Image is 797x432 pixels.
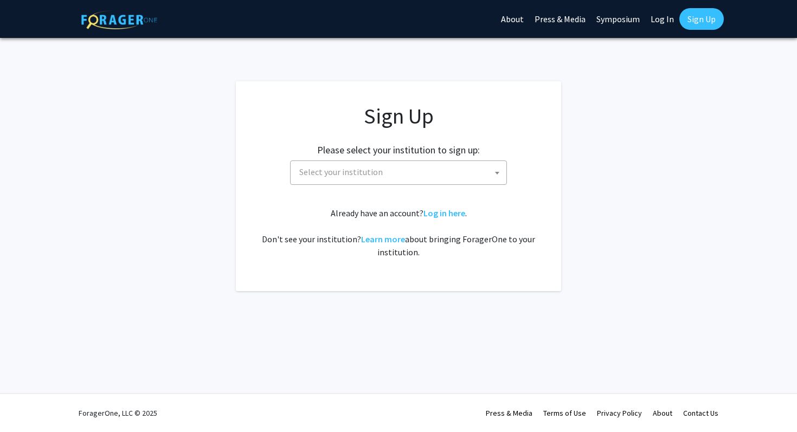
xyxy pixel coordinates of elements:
[317,144,480,156] h2: Please select your institution to sign up:
[423,208,465,218] a: Log in here
[290,160,507,185] span: Select your institution
[597,408,642,418] a: Privacy Policy
[79,394,157,432] div: ForagerOne, LLC © 2025
[81,10,157,29] img: ForagerOne Logo
[679,8,724,30] a: Sign Up
[299,166,383,177] span: Select your institution
[361,234,405,244] a: Learn more about bringing ForagerOne to your institution
[543,408,586,418] a: Terms of Use
[683,408,718,418] a: Contact Us
[258,207,539,259] div: Already have an account? . Don't see your institution? about bringing ForagerOne to your institut...
[486,408,532,418] a: Press & Media
[295,161,506,183] span: Select your institution
[258,103,539,129] h1: Sign Up
[653,408,672,418] a: About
